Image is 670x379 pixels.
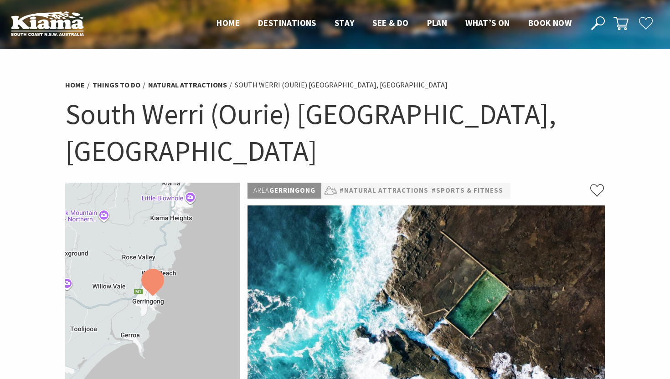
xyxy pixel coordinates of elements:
[340,185,428,196] a: #Natural Attractions
[247,183,321,199] p: Gerringong
[207,16,581,31] nav: Main Menu
[65,80,85,90] a: Home
[258,17,316,28] span: Destinations
[93,80,140,90] a: Things To Do
[465,17,510,28] span: What’s On
[235,79,448,91] li: South Werri (Ourie) [GEOGRAPHIC_DATA], [GEOGRAPHIC_DATA]
[148,80,227,90] a: Natural Attractions
[253,186,269,195] span: Area
[335,17,355,28] span: Stay
[11,11,84,36] img: Kiama Logo
[216,17,240,28] span: Home
[528,17,572,28] span: Book now
[65,96,605,169] h1: South Werri (Ourie) [GEOGRAPHIC_DATA], [GEOGRAPHIC_DATA]
[432,185,503,196] a: #Sports & Fitness
[427,17,448,28] span: Plan
[372,17,408,28] span: See & Do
